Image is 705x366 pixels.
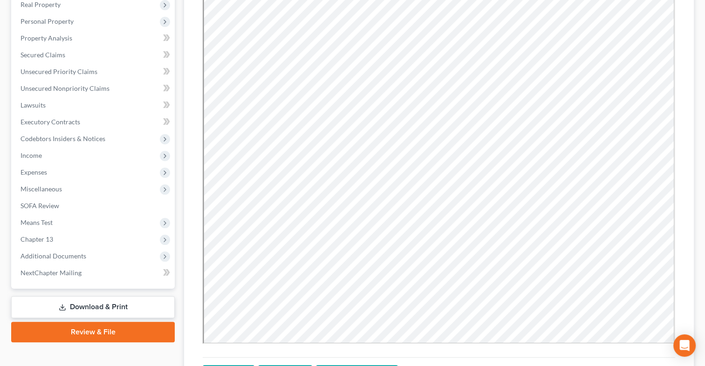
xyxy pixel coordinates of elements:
[21,101,46,109] span: Lawsuits
[13,80,175,97] a: Unsecured Nonpriority Claims
[21,0,61,8] span: Real Property
[13,63,175,80] a: Unsecured Priority Claims
[13,114,175,130] a: Executory Contracts
[21,185,62,193] span: Miscellaneous
[13,197,175,214] a: SOFA Review
[21,17,74,25] span: Personal Property
[21,269,82,277] span: NextChapter Mailing
[673,334,696,357] div: Open Intercom Messenger
[21,84,110,92] span: Unsecured Nonpriority Claims
[11,322,175,342] a: Review & File
[21,235,53,243] span: Chapter 13
[21,151,42,159] span: Income
[21,118,80,126] span: Executory Contracts
[21,252,86,260] span: Additional Documents
[13,264,175,281] a: NextChapter Mailing
[21,68,97,75] span: Unsecured Priority Claims
[13,97,175,114] a: Lawsuits
[13,30,175,47] a: Property Analysis
[21,202,59,210] span: SOFA Review
[21,135,105,142] span: Codebtors Insiders & Notices
[11,296,175,318] a: Download & Print
[21,51,65,59] span: Secured Claims
[21,218,53,226] span: Means Test
[21,168,47,176] span: Expenses
[13,47,175,63] a: Secured Claims
[21,34,72,42] span: Property Analysis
